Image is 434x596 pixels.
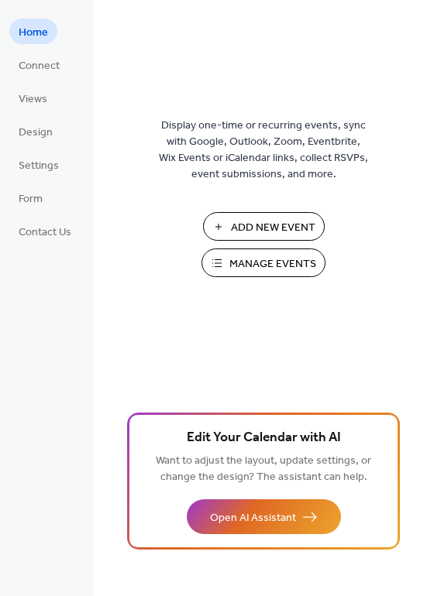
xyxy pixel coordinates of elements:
button: Manage Events [201,248,325,277]
a: Views [9,85,57,111]
a: Settings [9,152,68,177]
span: Open AI Assistant [210,510,296,526]
span: Settings [19,158,59,174]
span: Home [19,25,48,41]
span: Edit Your Calendar with AI [187,427,341,449]
span: Form [19,191,43,207]
span: Add New Event [231,220,315,236]
a: Form [9,185,52,211]
span: Manage Events [229,256,316,272]
button: Open AI Assistant [187,499,341,534]
span: Design [19,125,53,141]
span: Want to adjust the layout, update settings, or change the design? The assistant can help. [156,450,371,488]
span: Contact Us [19,224,71,241]
a: Contact Us [9,218,81,244]
a: Home [9,19,57,44]
span: Views [19,91,47,108]
a: Design [9,118,62,144]
button: Add New Event [203,212,325,241]
span: Connect [19,58,60,74]
a: Connect [9,52,69,77]
span: Display one-time or recurring events, sync with Google, Outlook, Zoom, Eventbrite, Wix Events or ... [159,118,368,183]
